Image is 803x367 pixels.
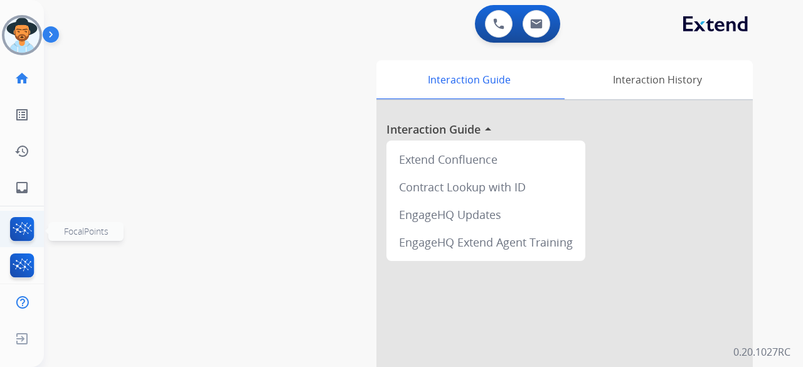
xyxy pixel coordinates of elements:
div: EngageHQ Updates [391,201,580,228]
div: Interaction History [561,60,753,99]
div: EngageHQ Extend Agent Training [391,228,580,256]
mat-icon: list_alt [14,107,29,122]
div: Contract Lookup with ID [391,173,580,201]
p: 0.20.1027RC [733,344,790,359]
img: avatar [4,18,40,53]
span: FocalPoints [64,225,109,237]
mat-icon: history [14,144,29,159]
mat-icon: home [14,71,29,86]
mat-icon: inbox [14,180,29,195]
div: Extend Confluence [391,146,580,173]
div: Interaction Guide [376,60,561,99]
